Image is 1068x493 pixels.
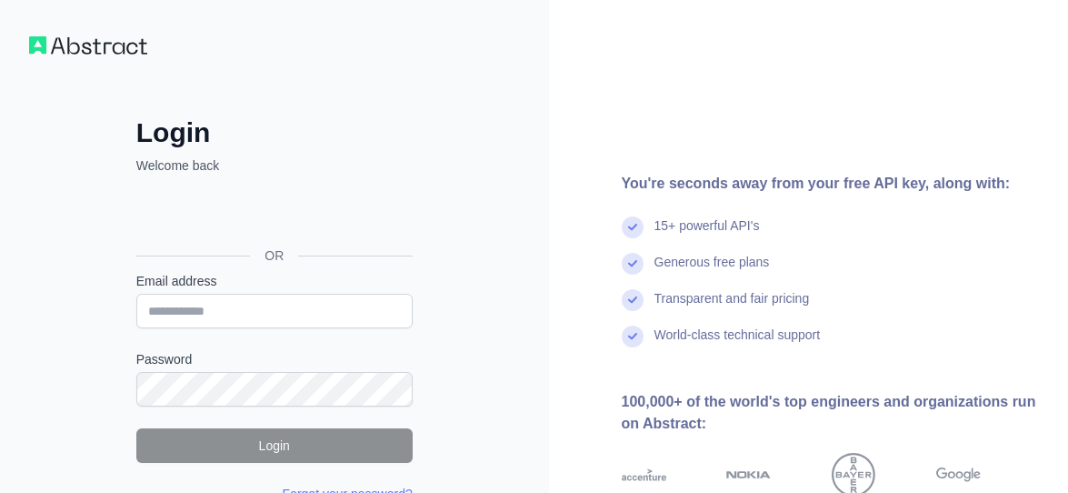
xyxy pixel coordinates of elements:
[136,195,409,235] div: تسجيل الدخول باستخدام حساب Google (يفتح الرابط في علامة تبويب جديدة)
[622,173,1040,195] div: You're seconds away from your free API key, along with:
[250,246,298,265] span: OR
[622,326,644,347] img: check mark
[127,195,418,235] iframe: زر تسجيل الدخول باستخدام حساب Google
[622,253,644,275] img: check mark
[654,289,810,326] div: Transparent and fair pricing
[136,156,413,175] p: Welcome back
[654,216,760,253] div: 15+ powerful API's
[136,428,413,463] button: Login
[136,350,413,368] label: Password
[622,289,644,311] img: check mark
[622,391,1040,435] div: 100,000+ of the world's top engineers and organizations run on Abstract:
[136,116,413,149] h2: Login
[29,36,147,55] img: Workflow
[654,253,770,289] div: Generous free plans
[136,272,413,290] label: Email address
[654,326,821,362] div: World-class technical support
[622,216,644,238] img: check mark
